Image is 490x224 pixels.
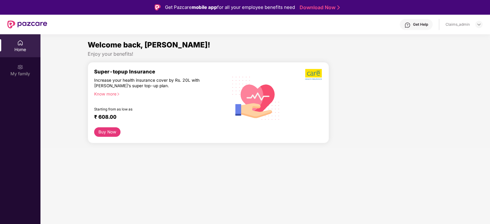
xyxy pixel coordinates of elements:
button: Buy Now [94,127,120,137]
img: svg+xml;base64,PHN2ZyBpZD0iRHJvcGRvd24tMzJ4MzIiIHhtbG5zPSJodHRwOi8vd3d3LnczLm9yZy8yMDAwL3N2ZyIgd2... [477,22,481,27]
span: right [117,92,120,96]
img: Logo [155,4,161,10]
img: b5dec4f62d2307b9de63beb79f102df3.png [305,69,323,80]
img: svg+xml;base64,PHN2ZyB4bWxucz0iaHR0cDovL3d3dy53My5vcmcvMjAwMC9zdmciIHhtbG5zOnhsaW5rPSJodHRwOi8vd3... [228,69,285,127]
div: Increase your health insurance cover by Rs. 20L with [PERSON_NAME]’s super top-up plan. [94,77,201,88]
img: svg+xml;base64,PHN2ZyB3aWR0aD0iMjAiIGhlaWdodD0iMjAiIHZpZXdCb3g9IjAgMCAyMCAyMCIgZmlsbD0ibm9uZSIgeG... [17,64,23,70]
strong: mobile app [192,4,217,10]
img: New Pazcare Logo [7,21,47,28]
div: Claims_admin [446,22,470,27]
div: Enjoy your benefits! [88,51,442,57]
div: ₹ 608.00 [94,114,221,121]
img: svg+xml;base64,PHN2ZyBpZD0iSG9tZSIgeG1sbnM9Imh0dHA6Ly93d3cudzMub3JnLzIwMDAvc3ZnIiB3aWR0aD0iMjAiIG... [17,40,23,46]
div: Get Help [413,22,428,27]
span: Welcome back, [PERSON_NAME]! [88,40,210,49]
img: svg+xml;base64,PHN2ZyBpZD0iSGVscC0zMngzMiIgeG1sbnM9Imh0dHA6Ly93d3cudzMub3JnLzIwMDAvc3ZnIiB3aWR0aD... [404,22,411,28]
img: Stroke [337,4,340,11]
a: Download Now [300,4,338,11]
div: Starting from as low as [94,107,201,111]
div: Get Pazcare for all your employee benefits need [165,4,295,11]
div: Super-topup Insurance [94,69,227,75]
div: Know more [94,91,224,95]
